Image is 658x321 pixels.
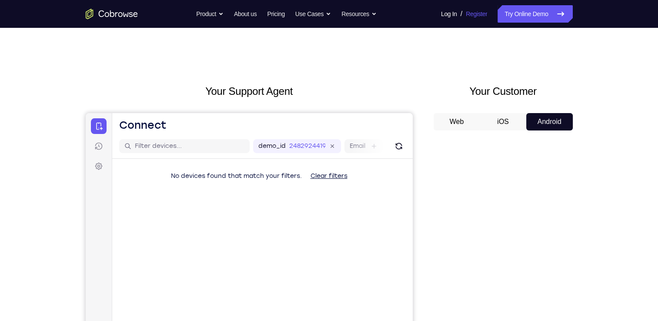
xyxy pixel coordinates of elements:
[218,54,269,72] button: Clear filters
[434,113,480,130] button: Web
[86,84,413,99] h2: Your Support Agent
[441,5,457,23] a: Log In
[295,5,331,23] button: Use Cases
[267,5,284,23] a: Pricing
[150,262,203,279] button: 6-digit code
[85,59,216,67] span: No devices found that match your filters.
[196,5,224,23] button: Product
[434,84,573,99] h2: Your Customer
[86,9,138,19] a: Go to the home page
[341,5,377,23] button: Resources
[234,5,257,23] a: About us
[461,9,462,19] span: /
[526,113,573,130] button: Android
[466,5,487,23] a: Register
[498,5,572,23] a: Try Online Demo
[480,113,526,130] button: iOS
